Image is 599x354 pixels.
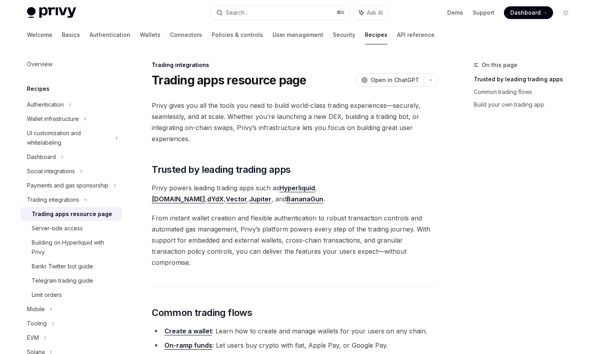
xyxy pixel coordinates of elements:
[447,9,463,17] a: Demo
[249,195,271,203] a: Jupiter
[32,276,93,285] div: Telegram trading guide
[152,61,437,69] div: Trading integrations
[62,25,80,44] a: Basics
[152,325,437,337] li: : Learn how to create and manage wallets for your users on any chain.
[21,221,122,235] a: Server-side access
[27,319,47,328] div: Tooling
[32,224,83,233] div: Server-side access
[212,25,263,44] a: Policies & controls
[32,290,62,300] div: Limit orders
[473,9,494,17] a: Support
[90,25,130,44] a: Authentication
[27,128,110,147] div: UI customization and whitelabeling
[356,73,424,87] button: Open in ChatGPT
[367,9,383,17] span: Ask AI
[336,10,345,16] span: ⌘ K
[27,7,76,18] img: light logo
[27,114,79,124] div: Wallet infrastructure
[226,8,248,17] div: Search...
[152,163,290,176] span: Trusted by leading trading apps
[170,25,202,44] a: Connectors
[286,195,323,203] a: BananaGun
[397,25,435,44] a: API reference
[27,195,79,205] div: Trading integrations
[152,100,437,144] span: Privy gives you all the tools you need to build world-class trading experiences—securely, seamles...
[32,262,93,271] div: Bankr Twitter bot guide
[152,340,437,351] li: : Let users buy crypto with fiat, Apple Pay, or Google Pay.
[152,73,307,87] h1: Trading apps resource page
[27,152,56,162] div: Dashboard
[152,182,437,205] span: Privy powers leading trading apps such as , , , , , and .
[27,84,50,94] h5: Recipes
[504,6,553,19] a: Dashboard
[207,195,224,203] a: dYdX
[559,6,572,19] button: Toggle dark mode
[32,209,112,219] div: Trading apps resource page
[474,98,578,111] a: Build your own trading app
[32,238,117,257] div: Building on Hyperliquid with Privy
[27,100,64,109] div: Authentication
[273,25,323,44] a: User management
[27,25,52,44] a: Welcome
[371,76,419,84] span: Open in ChatGPT
[482,60,517,70] span: On this page
[21,259,122,274] a: Bankr Twitter bot guide
[21,57,122,71] a: Overview
[474,86,578,98] a: Common trading flows
[279,184,315,192] a: Hyperliquid
[21,288,122,302] a: Limit orders
[21,235,122,259] a: Building on Hyperliquid with Privy
[365,25,387,44] a: Recipes
[333,25,355,44] a: Security
[510,9,541,17] span: Dashboard
[226,195,247,203] a: Vector
[27,304,45,314] div: Mobile
[474,73,578,86] a: Trusted by leading trading apps
[140,25,160,44] a: Wallets
[27,333,39,343] div: EVM
[211,6,349,20] button: Search...⌘K
[27,59,52,69] div: Overview
[21,274,122,288] a: Telegram trading guide
[353,6,388,20] button: Ask AI
[27,166,75,176] div: Social integrations
[152,195,205,203] a: [DOMAIN_NAME]
[152,212,437,268] span: From instant wallet creation and flexible authentication to robust transaction controls and autom...
[152,306,252,319] span: Common trading flows
[27,181,109,190] div: Payments and gas sponsorship
[164,341,212,350] a: On-ramp funds
[164,327,212,335] a: Create a wallet
[21,207,122,221] a: Trading apps resource page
